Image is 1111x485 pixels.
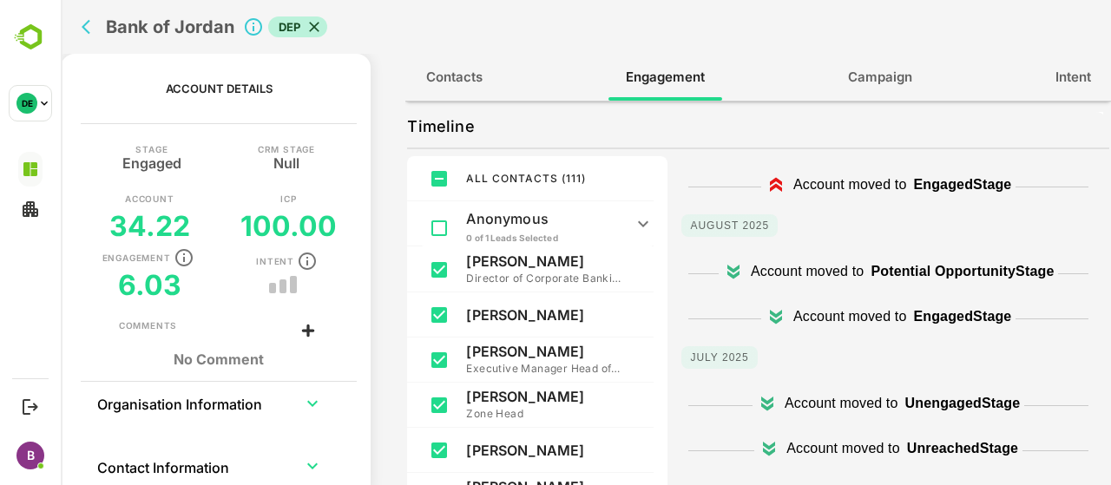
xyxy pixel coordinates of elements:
[45,16,174,37] h2: Bank of Jordan
[360,201,593,246] div: Anonymous0 of 1 Leads Selected
[64,194,114,203] p: Account
[42,253,110,262] p: Engagement
[182,16,203,37] svg: Click to close Account details panel
[733,174,845,195] p: Account moved to
[239,453,265,479] button: expand row
[405,172,525,185] span: ALL CONTACTS ( 111 )
[197,145,254,154] p: CRM Stage
[16,14,43,40] button: back
[58,351,259,368] h1: No Comment
[810,261,993,282] p: Potential Opportunity Stage
[365,66,422,88] span: Contacts
[845,393,960,414] p: Unengaged Stage
[220,194,235,203] p: ICP
[405,306,562,324] p: [PERSON_NAME]
[405,270,562,287] p: Director of Corporate Banking and Project Finance
[787,66,851,88] span: Campaign
[58,319,116,333] div: Comments
[405,252,562,270] p: [PERSON_NAME]
[207,16,266,37] div: DEP
[345,54,1050,101] div: full width tabs example
[621,346,696,369] p: July 2025
[9,21,53,54] img: BambooboxLogoMark.f1c84d78b4c51b1a7b5f700c9845e183.svg
[62,154,121,167] h5: Engaged
[405,442,562,459] p: [PERSON_NAME]
[213,154,239,167] h5: Null
[75,145,107,154] p: Stage
[346,113,413,141] p: Timeline
[690,261,803,282] p: Account moved to
[49,209,129,243] h5: 34.22
[239,390,265,416] button: expand row
[405,210,562,227] p: Anonymous
[995,66,1030,88] span: Intent
[180,209,276,243] h5: 100.00
[18,395,42,418] button: Logout
[239,282,244,287] button: trend
[852,306,950,327] p: Engaged Stage
[405,232,562,244] p: 0 of 1 Leads Selected
[726,438,838,459] p: Account moved to
[724,393,837,414] p: Account moved to
[733,306,845,327] p: Account moved to
[405,360,562,377] p: Executive Manager Head of FI
[405,343,562,360] p: [PERSON_NAME]
[36,382,222,423] th: Organisation Information
[852,174,950,195] p: Engaged Stage
[16,93,37,114] div: DE
[565,66,644,88] span: Engagement
[16,442,44,469] div: B
[621,214,717,237] p: August 2025
[195,257,233,265] p: Intent
[57,268,121,302] h5: 6.03
[105,82,212,95] p: Account Details
[846,438,957,459] p: Unreached Stage
[207,19,250,36] span: DEP
[405,405,562,423] p: Zone Head
[405,388,562,405] p: [PERSON_NAME]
